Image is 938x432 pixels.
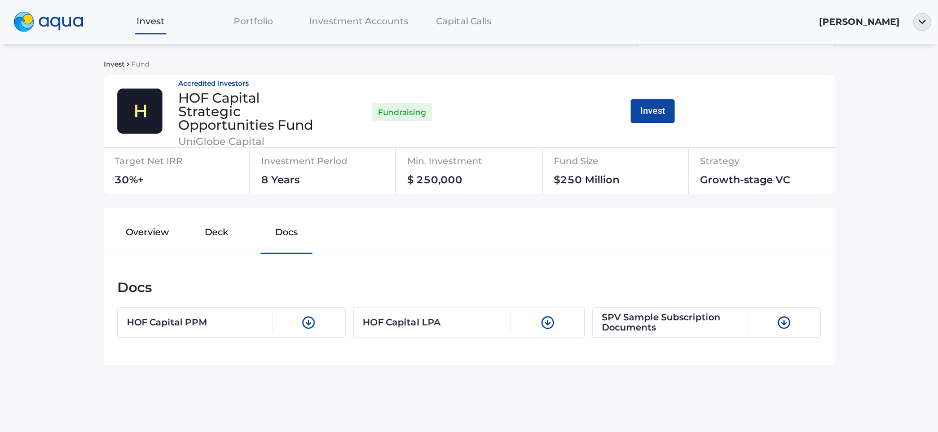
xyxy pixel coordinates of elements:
div: SPV Sample Subscription Documents [602,312,747,333]
span: Fund [131,60,149,68]
img: ellipse [913,13,931,31]
div: 30%+ [115,175,230,189]
div: Docs [117,277,821,298]
div: Investment Period [261,152,404,175]
img: download [302,316,315,329]
a: Capital Calls [413,10,516,33]
span: [PERSON_NAME] [819,16,900,27]
div: Fundraising [372,100,432,124]
div: Fund Size [554,152,682,175]
div: Strategy [700,152,843,175]
img: sidearrow [127,63,129,66]
div: Min. Investment [407,152,551,175]
div: UniGlobe Capital [178,136,323,147]
div: HOF Capital PPM [127,312,272,333]
div: HOF Capital Strategic Opportunities Fund [178,91,323,132]
a: Portfolio [202,10,305,33]
img: logo [14,12,83,32]
div: $ 250,000 [407,175,551,189]
img: download [540,316,554,329]
div: $250 Million [554,175,682,189]
div: 8 Years [261,175,404,189]
button: Deck [182,217,252,253]
img: thamesville [117,89,162,134]
a: Fund [129,58,149,69]
div: Growth-stage VC [700,175,843,189]
div: Accredited Investors [178,80,323,87]
span: Investment Accounts [309,16,408,27]
img: download [777,316,791,329]
button: Docs [252,217,321,253]
button: Invest [631,99,675,123]
a: logo [7,9,99,35]
span: Invest [104,60,125,68]
button: Overview [113,217,182,253]
a: Invest [99,10,202,33]
div: Target Net IRR [115,152,230,175]
span: Portfolio [234,16,273,27]
span: Capital Calls [436,16,491,27]
div: HOF Capital LPA [363,312,510,333]
span: Invest [136,16,165,27]
a: Investment Accounts [305,10,413,33]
